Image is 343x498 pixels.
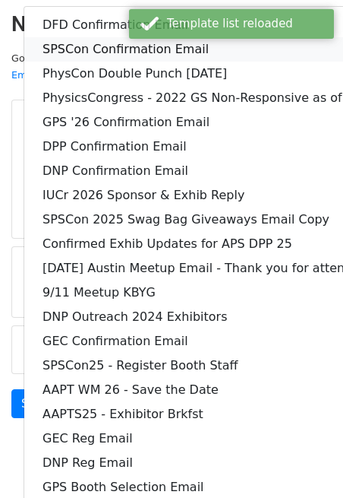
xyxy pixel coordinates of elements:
h2: New Campaign [11,11,332,37]
iframe: Chat Widget [267,425,343,498]
a: Send [11,389,61,418]
small: Google Sheet: [11,52,210,81]
div: Template list reloaded [167,15,328,33]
